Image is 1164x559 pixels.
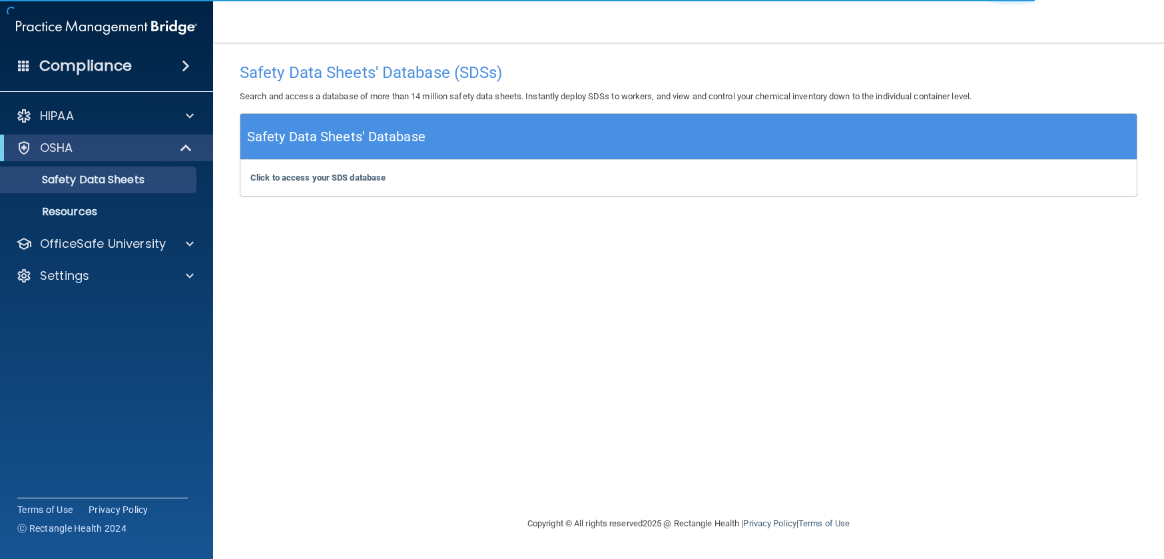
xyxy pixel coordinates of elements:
[40,108,74,124] p: HIPAA
[798,518,850,528] a: Terms of Use
[240,64,1137,81] h4: Safety Data Sheets' Database (SDSs)
[240,89,1137,105] p: Search and access a database of more than 14 million safety data sheets. Instantly deploy SDSs to...
[40,140,73,156] p: OSHA
[39,57,132,75] h4: Compliance
[445,502,932,545] div: Copyright © All rights reserved 2025 @ Rectangle Health | |
[40,236,166,252] p: OfficeSafe University
[89,503,148,516] a: Privacy Policy
[17,503,73,516] a: Terms of Use
[40,268,89,284] p: Settings
[247,125,426,149] h5: Safety Data Sheets' Database
[9,205,190,219] p: Resources
[16,268,194,284] a: Settings
[16,108,194,124] a: HIPAA
[743,518,796,528] a: Privacy Policy
[9,173,190,187] p: Safety Data Sheets
[16,140,193,156] a: OSHA
[250,173,386,183] a: Click to access your SDS database
[17,522,127,535] span: Ⓒ Rectangle Health 2024
[16,14,197,41] img: PMB logo
[16,236,194,252] a: OfficeSafe University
